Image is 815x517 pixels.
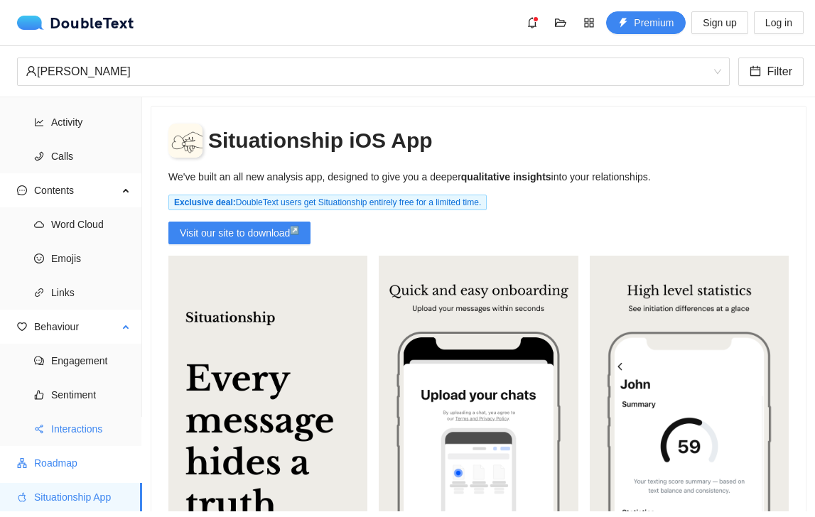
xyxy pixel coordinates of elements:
[17,16,134,30] a: logoDoubleText
[168,124,203,158] img: logo
[208,129,433,152] h2: Situationship iOS App
[51,108,131,136] span: Activity
[578,11,600,34] button: appstore
[180,225,290,241] span: Visit our site to download
[767,62,792,80] span: Filter
[26,58,708,85] div: [PERSON_NAME]
[461,171,551,183] b: qualitative insights
[168,222,311,244] button: Visit our site to download↗
[522,17,543,28] span: bell
[26,58,721,85] span: Insha Rahiman
[17,322,27,332] span: heart
[51,381,131,409] span: Sentiment
[578,17,600,28] span: appstore
[290,226,299,234] sup: ↗
[34,356,44,366] span: comment
[168,169,651,185] div: We've built an all new analysis app, designed to give you a deeper into your relationships.
[17,16,50,30] img: logo
[17,458,27,468] span: apartment
[51,210,131,239] span: Word Cloud
[34,312,118,341] span: Behaviour
[34,288,44,298] span: link
[26,65,37,77] span: user
[34,390,44,400] span: like
[34,219,44,229] span: cloud
[34,176,118,205] span: Contents
[168,195,487,210] span: DoubleText users get Situationship entirely free for a limited time.
[765,15,792,31] span: Log in
[17,16,134,30] div: DoubleText
[51,142,131,170] span: Calls
[750,65,761,79] span: calendar
[703,15,736,31] span: Sign up
[34,151,44,161] span: phone
[51,347,131,375] span: Engagement
[738,58,804,86] button: calendarFilter
[606,11,686,34] button: thunderboltPremium
[691,11,747,34] button: Sign up
[34,254,44,263] span: smile
[34,449,131,477] span: Roadmap
[550,17,571,28] span: folder-open
[51,244,131,273] span: Emojis
[51,415,131,443] span: Interactions
[34,424,44,434] span: share-alt
[618,18,628,29] span: thunderbolt
[634,15,674,31] span: Premium
[17,492,27,502] span: apple
[17,185,27,195] span: message
[754,11,804,34] button: Log in
[521,11,544,34] button: bell
[34,483,131,511] span: Situationship App
[51,278,131,307] span: Links
[34,117,44,127] span: line-chart
[549,11,572,34] button: folder-open
[174,197,236,207] b: Exclusive deal:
